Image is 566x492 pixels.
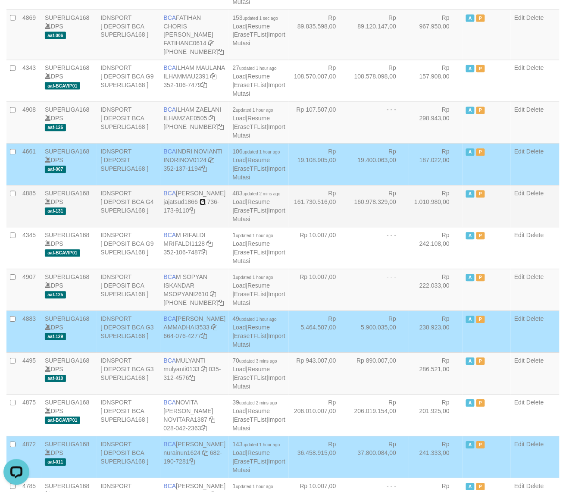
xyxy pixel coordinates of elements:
[234,417,266,423] a: EraseTFList
[200,199,206,206] a: Copy jajatsud1866 to clipboard
[409,436,463,478] td: Rp 241.333,00
[164,107,176,113] span: BCA
[247,450,270,457] a: Resume
[97,227,160,269] td: IDNSPORT [ DEPOSIT BCA G9 SUPERLIGA168 ]
[232,190,285,223] span: | | |
[41,269,97,311] td: DPS
[45,333,66,341] span: aaf-129
[243,16,278,21] span: updated 1 sec ago
[466,400,475,407] span: Active
[526,107,544,113] a: Delete
[232,408,246,415] a: Load
[247,282,270,289] a: Resume
[232,14,285,47] span: | | |
[232,366,246,373] a: Load
[239,66,277,71] span: updated 1 hour ago
[41,60,97,102] td: DPS
[476,358,485,365] span: Paused
[19,311,41,353] td: 4883
[526,441,544,448] a: Delete
[19,227,41,269] td: 4345
[289,269,349,311] td: Rp 10.007,00
[232,333,285,348] a: Import Mutasi
[19,269,41,311] td: 4907
[201,249,207,256] a: Copy 3521067487 to clipboard
[349,102,410,144] td: - - -
[514,399,525,406] a: Edit
[349,353,410,395] td: Rp 890.007,00
[45,14,90,21] a: SUPERLIGA168
[289,227,349,269] td: Rp 10.007,00
[41,144,97,185] td: DPS
[476,149,485,156] span: Paused
[232,249,285,265] a: Import Mutasi
[218,300,224,307] a: Copy 4062301418 to clipboard
[289,144,349,185] td: Rp 19.108.905,00
[160,185,229,227] td: [PERSON_NAME] 736-173-9110
[232,65,276,72] span: 27
[232,357,277,364] span: 70
[247,199,270,206] a: Resume
[160,395,229,436] td: NOVITA [PERSON_NAME] 028-042-2363
[209,417,215,423] a: Copy NOVITARA1387 to clipboard
[232,23,246,30] a: Load
[45,190,90,197] a: SUPERLIGA168
[466,149,475,156] span: Active
[409,311,463,353] td: Rp 238.923,00
[208,157,214,164] a: Copy INDRINOV0124 to clipboard
[97,60,160,102] td: IDNSPORT [ DEPOSIT BCA G9 SUPERLIGA168 ]
[164,73,209,80] a: ILHAMMAU2391
[514,316,525,323] a: Edit
[476,191,485,198] span: Paused
[164,483,176,490] span: BCA
[218,124,224,131] a: Copy 4062280631 to clipboard
[243,150,280,155] span: updated 1 hour ago
[514,65,525,72] a: Edit
[476,232,485,240] span: Paused
[160,436,229,478] td: [PERSON_NAME] 682-190-7281
[45,166,66,173] span: aaf-007
[232,282,246,289] a: Load
[234,166,266,172] a: EraseTFList
[164,65,176,72] span: BCA
[97,269,160,311] td: IDNSPORT [ DEPOSIT BCA SUPERLIGA168 ]
[247,408,270,415] a: Resume
[45,375,66,382] span: aaf-010
[234,458,266,465] a: EraseTFList
[232,441,280,448] span: 143
[289,436,349,478] td: Rp 36.458.915,00
[19,102,41,144] td: 4908
[164,115,207,122] a: ILHAMZAE0505
[160,102,229,144] td: ILHAM ZAELANI [PHONE_NUMBER]
[236,234,273,238] span: updated 1 hour ago
[526,316,544,323] a: Delete
[41,353,97,395] td: DPS
[201,366,207,373] a: Copy mulyanti0133 to clipboard
[476,107,485,114] span: Paused
[164,450,201,457] a: nurainun1624
[164,199,198,206] a: jajatsud1866
[349,395,410,436] td: Rp 206.019.154,00
[232,73,246,80] a: Load
[164,357,176,364] span: BCA
[526,14,544,21] a: Delete
[41,102,97,144] td: DPS
[476,316,485,323] span: Paused
[247,73,270,80] a: Resume
[247,241,270,248] a: Resume
[232,82,285,97] a: Import Mutasi
[164,316,176,323] span: BCA
[160,311,229,353] td: [PERSON_NAME] 664-076-4277
[476,274,485,282] span: Paused
[45,417,80,424] span: aaf-BCAVIP01
[97,102,160,144] td: IDNSPORT [ DEPOSIT BCA SUPERLIGA168 ]
[234,333,266,340] a: EraseTFList
[349,269,410,311] td: - - -
[19,395,41,436] td: 4875
[45,124,66,132] span: aaf-126
[164,366,200,373] a: mulyanti0133
[409,9,463,60] td: Rp 967.950,00
[232,324,246,331] a: Load
[232,115,246,122] a: Load
[41,227,97,269] td: DPS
